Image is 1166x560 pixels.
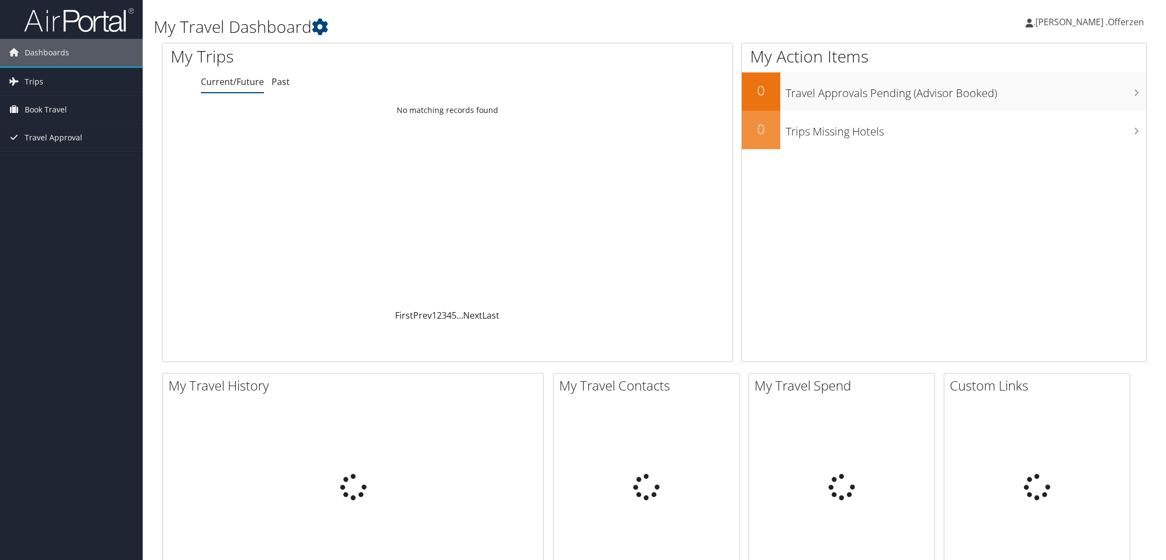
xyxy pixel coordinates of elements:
span: Dashboards [25,39,69,66]
span: .[PERSON_NAME] .Offerzen [1033,16,1144,28]
h1: My Action Items [742,45,1146,68]
a: 4 [447,309,452,321]
span: Book Travel [25,96,67,123]
a: Prev [413,309,432,321]
a: 1 [432,309,437,321]
span: Trips [25,68,43,95]
h1: My Trips [171,45,487,68]
h3: Trips Missing Hotels [786,118,1146,139]
a: Current/Future [201,76,264,88]
h2: Custom Links [950,376,1130,395]
a: 5 [452,309,457,321]
span: … [457,309,463,321]
a: Last [482,309,499,321]
a: Next [463,309,482,321]
a: 2 [437,309,442,321]
a: 3 [442,309,447,321]
h2: 0 [742,81,780,100]
a: 0Travel Approvals Pending (Advisor Booked) [742,72,1146,111]
h2: 0 [742,120,780,138]
h2: My Travel History [168,376,543,395]
td: No matching records found [162,100,733,120]
h3: Travel Approvals Pending (Advisor Booked) [786,80,1146,101]
a: .[PERSON_NAME] .Offerzen [1026,5,1155,38]
a: Past [272,76,290,88]
h2: My Travel Contacts [559,376,739,395]
a: First [395,309,413,321]
a: 0Trips Missing Hotels [742,111,1146,149]
span: Travel Approval [25,124,82,151]
h1: My Travel Dashboard [154,15,821,38]
h2: My Travel Spend [754,376,934,395]
img: airportal-logo.png [24,7,134,33]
